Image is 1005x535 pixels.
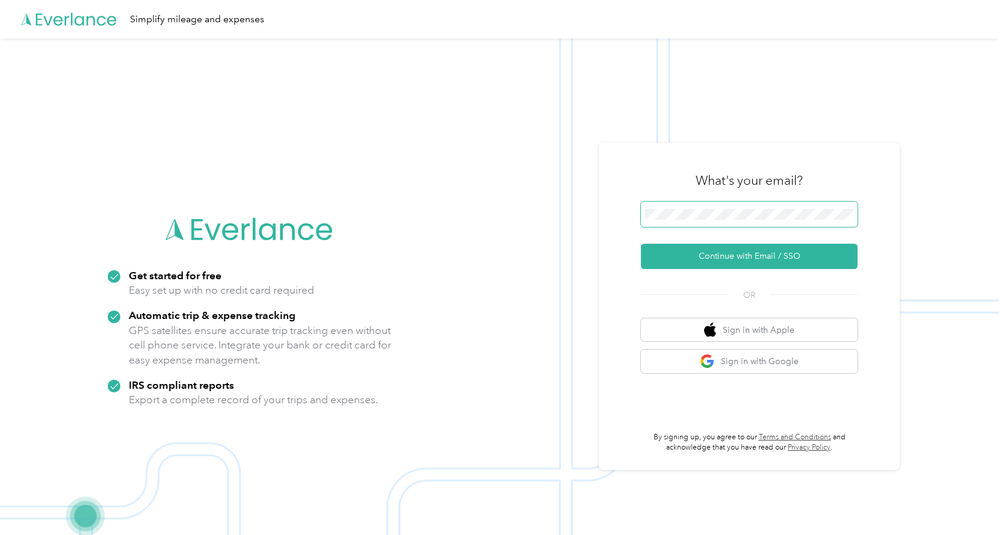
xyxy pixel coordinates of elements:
[129,323,392,368] p: GPS satellites ensure accurate trip tracking even without cell phone service. Integrate your bank...
[129,309,295,321] strong: Automatic trip & expense tracking
[129,379,234,391] strong: IRS compliant reports
[641,350,858,373] button: google logoSign in with Google
[728,289,770,302] span: OR
[788,443,830,452] a: Privacy Policy
[129,392,378,407] p: Export a complete record of your trips and expenses.
[641,318,858,342] button: apple logoSign in with Apple
[130,12,264,27] div: Simplify mileage and expenses
[641,244,858,269] button: Continue with Email / SSO
[700,354,715,369] img: google logo
[704,323,716,338] img: apple logo
[129,283,314,298] p: Easy set up with no credit card required
[129,269,221,282] strong: Get started for free
[759,433,831,442] a: Terms and Conditions
[696,172,803,189] h3: What's your email?
[641,432,858,453] p: By signing up, you agree to our and acknowledge that you have read our .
